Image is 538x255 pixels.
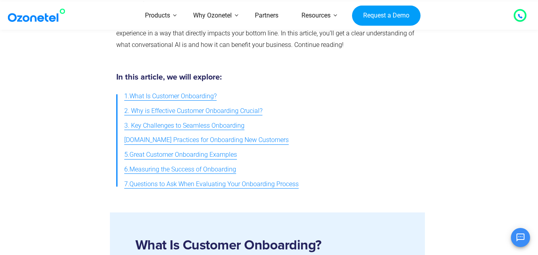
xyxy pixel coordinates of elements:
a: 1.What Is Customer Onboarding? [124,89,217,104]
a: Resources [290,2,342,30]
a: [DOMAIN_NAME] Practices for Onboarding New Customers [124,133,289,148]
a: 6.Measuring the Success of Onboarding [124,162,236,177]
span: 3. Key Challenges to Seamless Onboarding [124,120,245,132]
span: 6.Measuring the Success of Onboarding [124,164,236,175]
a: Request a Demo [352,5,420,26]
a: Partners [243,2,290,30]
strong: What Is Customer Onboarding? [135,239,322,252]
span: 5.Great Customer Onboarding Examples [124,149,237,161]
a: 2. Why is Effective Customer Onboarding Crucial? [124,104,262,119]
span: 2. Why is Effective Customer Onboarding Crucial? [124,105,262,117]
span: [DOMAIN_NAME] Practices for Onboarding New Customers [124,134,289,146]
a: 5.Great Customer Onboarding Examples [124,148,237,162]
a: 3. Key Challenges to Seamless Onboarding [124,119,245,133]
button: Open chat [511,228,530,247]
span: 7.Questions to Ask When Evaluating Your Onboarding Process [124,179,299,190]
span: 1.What Is Customer Onboarding? [124,91,217,102]
a: Why Ozonetel [182,2,243,30]
a: Products [133,2,182,30]
h5: In this article, we will explore: [116,73,419,81]
span: Basically, conversational AI isn’t just about keeping up with trends; it’s about enhancing your c... [116,18,414,49]
a: 7.Questions to Ask When Evaluating Your Onboarding Process [124,177,299,192]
